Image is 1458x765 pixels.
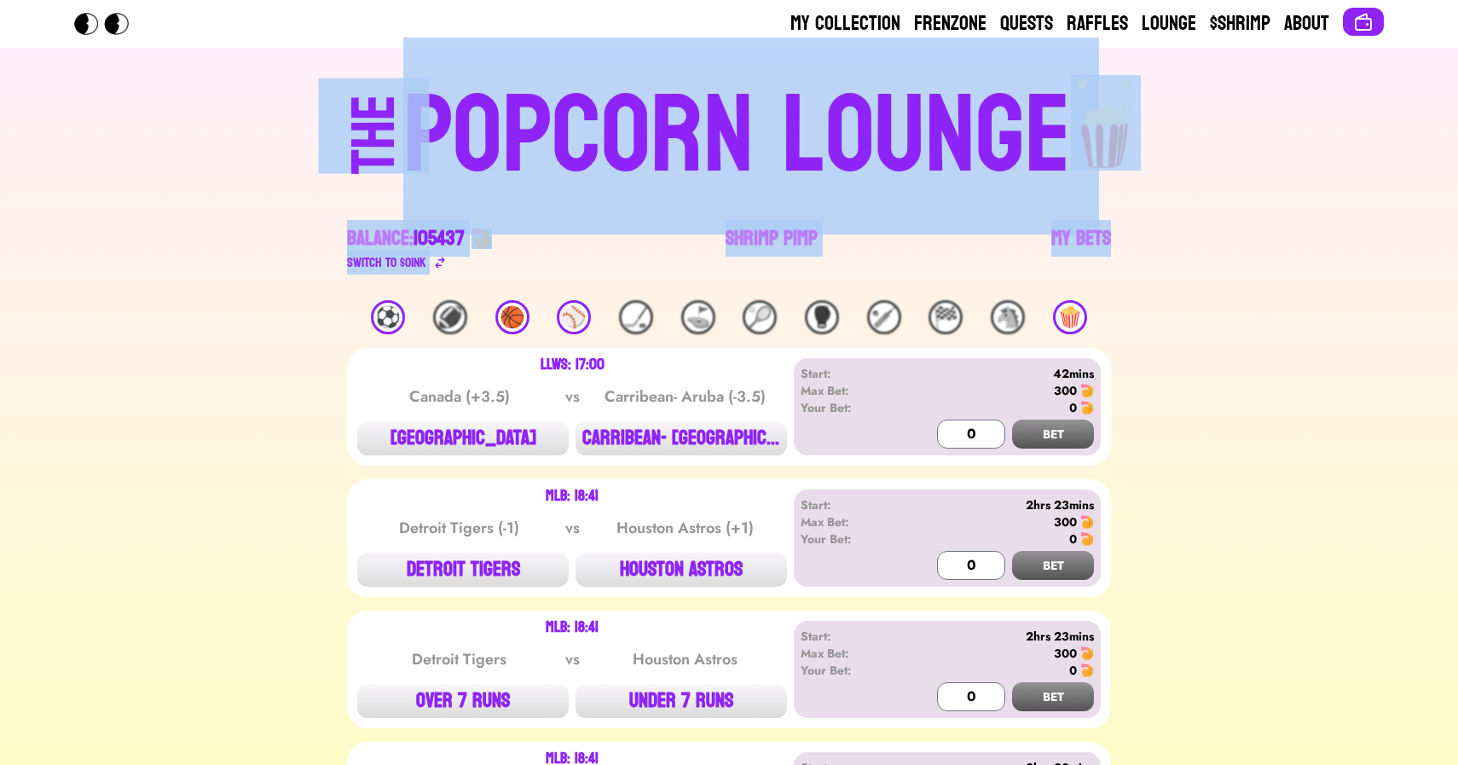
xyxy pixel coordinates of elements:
div: Balance: [347,225,465,252]
div: 🏒 [619,300,653,334]
button: HOUSTON ASTROS [576,553,787,587]
div: 2hrs 23mins [899,628,1094,645]
button: [GEOGRAPHIC_DATA] [357,421,569,455]
div: Detroit Tigers (-1) [373,516,546,540]
div: Your Bet: [801,662,899,679]
div: 0 [1069,399,1077,416]
button: CARRIBEAN- [GEOGRAPHIC_DATA] [576,421,787,455]
div: Start: [801,365,899,382]
div: Switch to $ OINK [347,252,426,273]
a: Shrimp Pimp [726,225,818,273]
div: ⚾️ [557,300,591,334]
div: Start: [801,628,899,645]
div: 300 [1054,513,1077,530]
div: vs [562,647,583,671]
div: 300 [1054,382,1077,399]
div: 🏀 [495,300,529,334]
div: Start: [801,496,899,513]
a: $Shrimp [1210,10,1270,38]
button: BET [1012,420,1094,449]
button: BET [1012,682,1094,711]
div: POPCORN LOUNGE [403,82,1071,191]
div: 🎾 [743,300,777,334]
div: Houston Astros (+1) [599,516,771,540]
div: ⚽️ [371,300,405,334]
div: 42mins [899,365,1094,382]
div: Your Bet: [801,399,899,416]
div: vs [562,516,583,540]
button: UNDER 7 RUNS [576,684,787,718]
div: Canada (+3.5) [373,385,546,409]
div: 0 [1069,530,1077,548]
div: 🥊 [805,300,839,334]
a: THEPOPCORN LOUNGEpopcorn [204,75,1254,191]
img: 🍤 [1080,646,1094,660]
div: MLB: 18:41 [546,490,599,503]
span: 105437 [414,220,465,257]
a: Raffles [1067,10,1128,38]
div: Houston Astros [599,647,771,671]
img: Popcorn [74,13,142,35]
div: 🐴 [991,300,1025,334]
a: Frenzone [914,10,986,38]
div: ⛳️ [681,300,715,334]
div: 🍿 [1053,300,1087,334]
div: 300 [1054,645,1077,662]
div: Max Bet: [801,645,899,662]
button: OVER 7 RUNS [357,684,569,718]
img: Connect wallet [1353,12,1374,32]
div: vs [562,385,583,409]
img: 🍤 [1080,664,1094,677]
div: Max Bet: [801,382,899,399]
img: 🍤 [472,229,492,249]
div: Detroit Tigers [373,647,546,671]
div: 🏈 [433,300,467,334]
div: 🏁 [929,300,963,334]
button: BET [1012,551,1094,580]
img: 🍤 [1080,532,1094,546]
a: Quests [1000,10,1053,38]
div: 0 [1069,662,1077,679]
img: 🍤 [1080,515,1094,529]
div: 2hrs 23mins [899,496,1094,513]
a: Lounge [1142,10,1196,38]
a: My Collection [790,10,900,38]
a: About [1284,10,1329,38]
img: 🍤 [1080,401,1094,414]
div: 🏏 [867,300,901,334]
div: THE [344,95,405,208]
div: MLB: 18:41 [546,621,599,635]
button: DETROIT TIGERS [357,553,569,587]
img: 🍤 [1080,384,1094,397]
div: Your Bet: [801,530,899,548]
img: popcorn [1071,75,1141,171]
div: LLWS: 17:00 [541,358,605,372]
div: Max Bet: [801,513,899,530]
div: Carribean- Aruba (-3.5) [599,385,771,409]
a: My Bets [1051,225,1111,273]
